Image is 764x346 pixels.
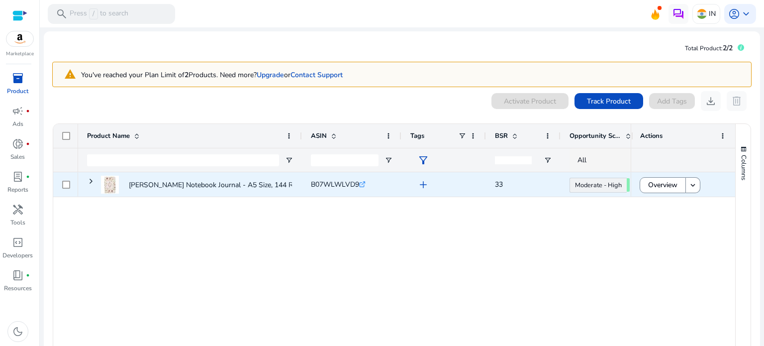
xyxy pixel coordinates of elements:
a: Upgrade [257,70,284,80]
span: donut_small [12,138,24,150]
a: Moderate - High [570,178,627,193]
img: amazon.svg [6,31,33,46]
span: dark_mode [12,326,24,338]
span: code_blocks [12,236,24,248]
p: IN [709,5,716,22]
img: in.svg [697,9,707,19]
span: handyman [12,204,24,216]
span: Tags [410,131,424,140]
p: You've reached your Plan Limit of Products. Need more? [81,70,343,80]
span: Columns [739,155,748,180]
span: lab_profile [12,171,24,183]
p: Ads [12,119,23,128]
p: Sales [10,152,25,161]
span: fiber_manual_record [26,109,30,113]
button: Open Filter Menu [544,156,552,164]
span: 69.50 [627,178,630,192]
img: 51f0kHu5qrL._SS40_.jpg [101,176,119,194]
p: Press to search [70,8,128,19]
input: Product Name Filter Input [87,154,279,166]
span: B07WLWLVD9 [311,180,359,189]
mat-icon: warning [57,66,81,83]
span: fiber_manual_record [26,142,30,146]
span: inventory_2 [12,72,24,84]
b: 2 [185,70,189,80]
span: All [577,155,586,165]
a: Contact Support [290,70,343,80]
p: Developers [2,251,33,260]
span: fiber_manual_record [26,273,30,277]
span: 2/2 [723,43,733,53]
p: Product [7,87,28,96]
p: [PERSON_NAME] Notebook Journal - A5 Size, 144 Ruled Pages, 90... [129,175,343,195]
span: account_circle [728,8,740,20]
p: Reports [7,185,28,194]
span: / [89,8,98,19]
span: Opportunity Score [570,131,621,140]
button: Open Filter Menu [384,156,392,164]
span: or [257,70,290,80]
span: campaign [12,105,24,117]
span: download [705,95,717,107]
span: 33 [495,180,503,189]
p: Resources [4,284,32,293]
mat-icon: keyboard_arrow_down [688,181,697,190]
span: Actions [640,131,663,140]
span: add [417,179,429,191]
span: filter_alt [417,154,429,166]
p: Marketplace [6,50,34,58]
span: ASIN [311,131,327,140]
button: Overview [640,177,686,193]
span: Total Product: [685,44,723,52]
input: ASIN Filter Input [311,154,379,166]
button: Track Product [574,93,643,109]
span: Track Product [587,96,631,107]
span: Product Name [87,131,130,140]
span: BSR [495,131,508,140]
button: Open Filter Menu [285,156,293,164]
span: keyboard_arrow_down [740,8,752,20]
span: fiber_manual_record [26,175,30,179]
button: download [701,91,721,111]
span: book_4 [12,269,24,281]
span: search [56,8,68,20]
span: Overview [648,175,677,195]
p: Tools [10,218,25,227]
